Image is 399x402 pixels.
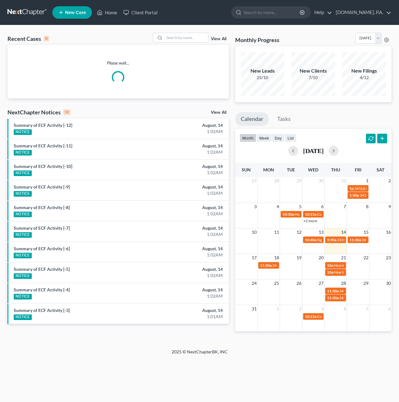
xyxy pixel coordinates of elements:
[303,218,317,223] a: +2 more
[14,287,70,292] a: Summary of ECF Activity [-4]
[157,163,223,170] div: August, 14
[273,254,280,261] span: 18
[256,134,272,142] button: week
[303,147,324,154] h2: [DATE]
[263,167,274,172] span: Mon
[355,167,361,172] span: Fri
[296,177,302,184] span: 29
[295,212,308,217] span: Hearing
[343,203,347,210] span: 7
[333,7,391,18] a: [DOMAIN_NAME], P.A.
[251,177,257,184] span: 27
[337,237,362,242] span: 341(a) meeting
[157,307,223,313] div: August, 14
[14,232,32,238] div: NOTICE
[157,313,223,320] div: 1:01AM
[292,67,335,74] div: New Clients
[327,263,333,268] span: 10a
[260,263,272,268] span: 11:30a
[342,74,386,81] div: 4/12
[363,280,369,287] span: 29
[251,254,257,261] span: 17
[349,186,354,191] span: 1p
[298,305,302,313] span: 2
[321,305,324,313] span: 3
[327,289,339,293] span: 11:30a
[318,254,324,261] span: 20
[317,314,352,319] span: Confirmation hearing
[327,270,333,275] span: 10a
[164,33,208,42] input: Search by name...
[296,280,302,287] span: 26
[14,314,32,320] div: NOTICE
[349,237,361,242] span: 11:30a
[365,177,369,184] span: 1
[94,7,120,18] a: Home
[65,10,86,15] span: New Case
[14,246,70,251] a: Summary of ECF Activity [-6]
[157,204,223,211] div: August, 14
[321,203,324,210] span: 6
[235,36,279,44] h3: Monthly Progress
[349,193,359,198] span: 1:30p
[305,314,316,319] span: 10:15a
[157,190,223,196] div: 1:02AM
[362,237,386,242] span: 341(a) meeting
[14,129,32,135] div: NOTICE
[342,67,386,74] div: New Filings
[354,186,379,191] span: 341(a) meeting
[157,231,223,237] div: 1:02AM
[242,167,251,172] span: Sun
[157,211,223,217] div: 1:02AM
[14,122,72,128] a: Summary of ECF Activity [-12]
[308,167,318,172] span: Wed
[22,349,377,360] div: 2025 © NextChapterBK, INC
[14,205,70,210] a: Summary of ECF Activity [-8]
[331,167,340,172] span: Thu
[157,252,223,258] div: 1:02AM
[334,270,347,275] span: Hearing
[334,263,347,268] span: Hearing
[273,280,280,287] span: 25
[235,112,269,126] a: Calendar
[377,167,384,172] span: Sat
[365,305,369,313] span: 5
[251,228,257,236] span: 10
[272,134,285,142] button: day
[317,212,352,217] span: Confirmation hearing
[343,305,347,313] span: 4
[14,308,70,313] a: Summary of ECF Activity [-3]
[241,67,284,74] div: New Leads
[157,143,223,149] div: August, 14
[157,246,223,252] div: August, 14
[44,36,49,41] div: 0
[120,7,161,18] a: Client Portal
[7,60,229,66] p: Please wait...
[340,280,347,287] span: 28
[14,170,32,176] div: NOTICE
[296,228,302,236] span: 12
[7,108,70,116] div: NextChapter Notices
[157,266,223,272] div: August, 14
[285,134,297,142] button: list
[157,170,223,176] div: 1:02AM
[14,164,72,169] a: Summary of ECF Activity [-10]
[14,253,32,258] div: NOTICE
[276,203,280,210] span: 4
[211,110,226,115] a: View All
[272,112,296,126] a: Tasks
[385,280,392,287] span: 30
[251,305,257,313] span: 31
[157,149,223,155] div: 1:02AM
[311,7,332,18] a: Help
[241,74,284,81] div: 25/10
[340,254,347,261] span: 21
[388,203,392,210] span: 9
[388,305,392,313] span: 6
[157,287,223,293] div: August, 14
[318,280,324,287] span: 27
[318,228,324,236] span: 13
[63,109,70,115] div: 10
[385,254,392,261] span: 23
[292,74,335,81] div: 7/10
